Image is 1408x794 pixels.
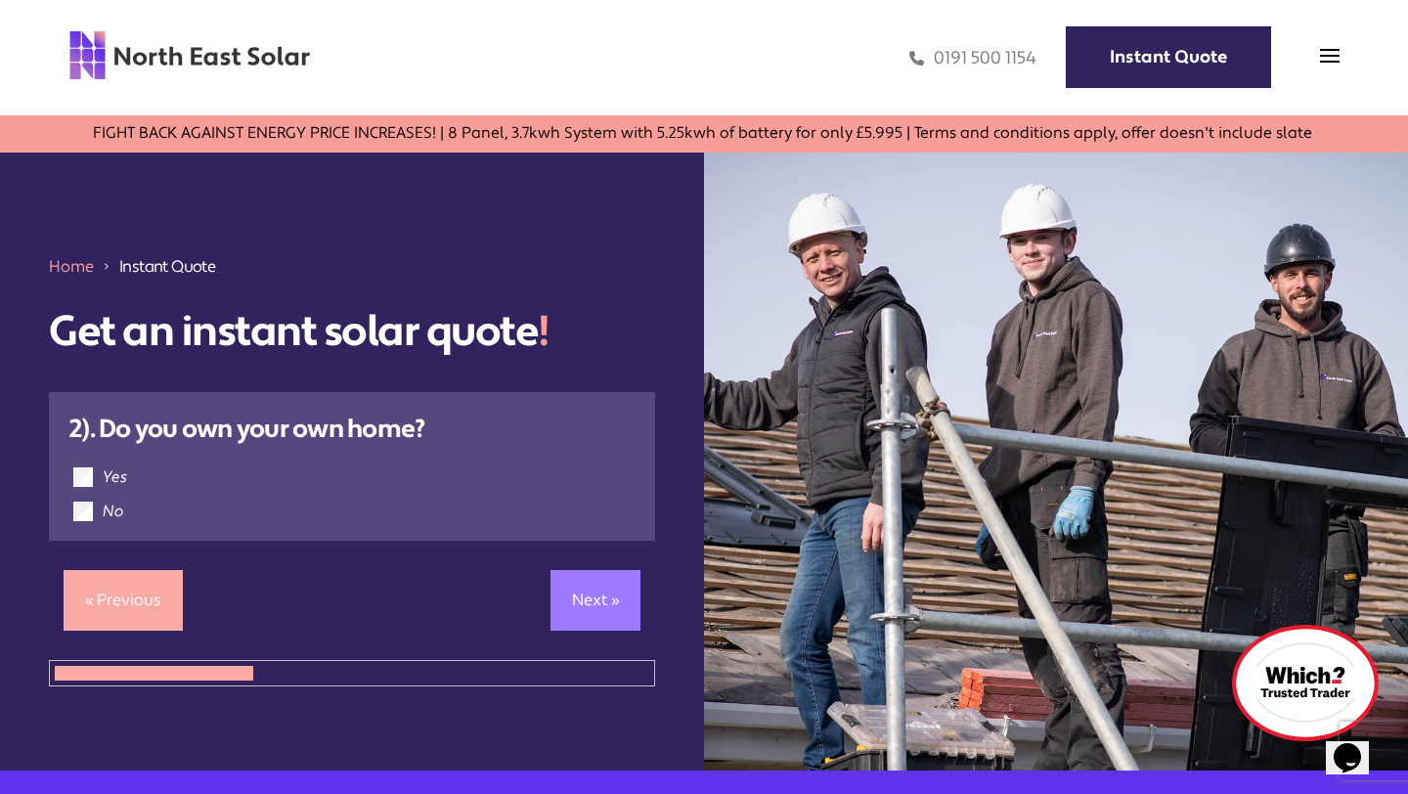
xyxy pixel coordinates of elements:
[909,47,924,69] img: phone icon
[1066,26,1271,88] a: Instant Quote
[49,307,655,358] h1: Get an instant solar quote
[102,255,111,278] img: 211688_forward_arrow_icon.svg
[1326,716,1388,774] iframe: chat widget
[103,502,124,521] label: No
[550,570,640,631] a: Next »
[1320,46,1340,66] img: menu icon
[68,413,424,446] strong: 2). Do you own your own home?
[49,256,94,277] a: Home
[704,153,1408,771] img: north east solar employees putting solar panels on a domestic house
[1232,624,1379,740] img: which logo
[103,467,127,487] label: Yes
[909,47,1036,69] a: 0191 500 1154
[68,29,311,81] img: north east solar logo
[538,305,549,359] span: !
[64,570,183,631] a: « Previous
[119,255,215,278] span: Instant Quote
